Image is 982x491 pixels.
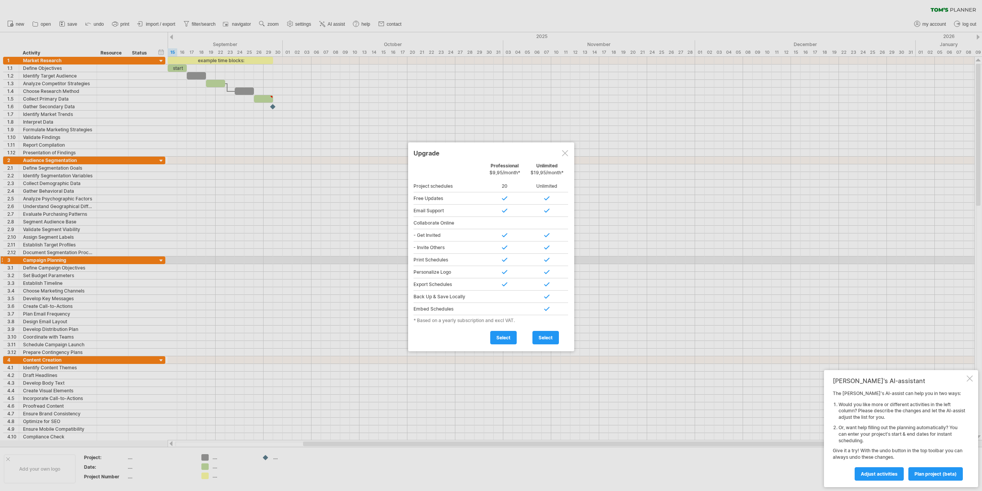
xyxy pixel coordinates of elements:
a: select [490,331,517,344]
li: Would you like more or different activities in the left column? Please describe the changes and l... [839,402,965,421]
div: Back Up & Save Locally [414,291,484,303]
div: - Invite Others [414,241,484,254]
div: [PERSON_NAME]'s AI-assistant [833,377,965,385]
div: Project schedules [414,180,484,192]
div: Upgrade [414,146,569,160]
div: The [PERSON_NAME]'s AI-assist can help you in two ways: Give it a try! With the undo button in th... [833,390,965,480]
div: Unlimited [526,180,568,192]
div: * Based on a yearly subscription and excl VAT. [414,317,569,323]
div: - Get Invited [414,229,484,241]
span: plan project (beta) [914,471,957,477]
div: Email Support [414,205,484,217]
div: Free Updates [414,192,484,205]
span: select [496,335,511,341]
a: select [532,331,559,344]
div: Embed Schedules [414,303,484,315]
div: Export Schedules [414,278,484,291]
div: Unlimited [526,163,568,179]
span: Adjust activities [861,471,898,477]
li: Or, want help filling out the planning automatically? You can enter your project's start & end da... [839,425,965,444]
span: $9,95/month* [489,170,520,175]
div: Print Schedules [414,254,484,266]
div: Professional [484,163,526,179]
div: Personalize Logo [414,266,484,278]
a: plan project (beta) [908,467,963,481]
a: Adjust activities [855,467,904,481]
div: Collaborate Online [414,217,484,229]
span: select [539,335,553,341]
div: 20 [484,180,526,192]
span: $19,95/month* [531,170,563,175]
